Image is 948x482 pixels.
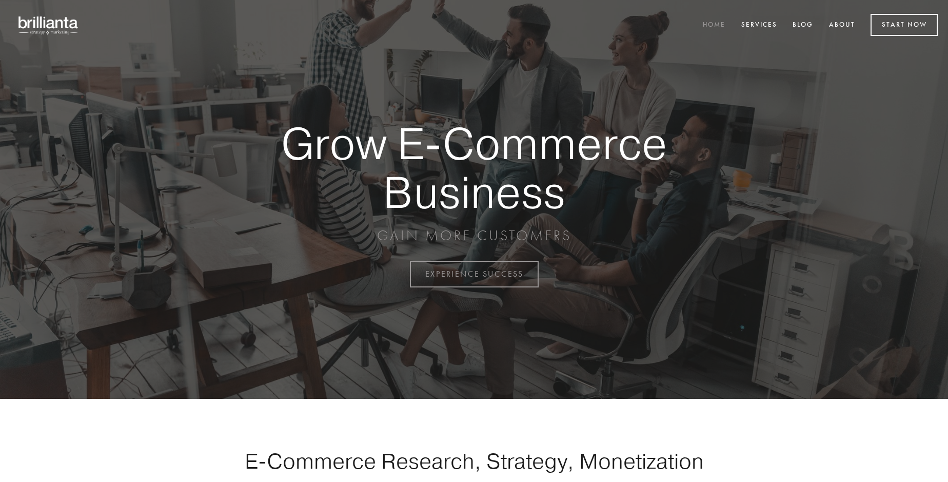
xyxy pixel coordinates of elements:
strong: Grow E-Commerce Business [245,119,703,216]
a: Blog [786,17,820,34]
a: Services [735,17,784,34]
a: Start Now [871,14,938,36]
img: brillianta - research, strategy, marketing [10,10,87,40]
a: EXPERIENCE SUCCESS [410,261,539,287]
a: About [822,17,862,34]
h1: E-Commerce Research, Strategy, Monetization [212,448,736,474]
p: GAIN MORE CUSTOMERS [245,226,703,245]
a: Home [696,17,732,34]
